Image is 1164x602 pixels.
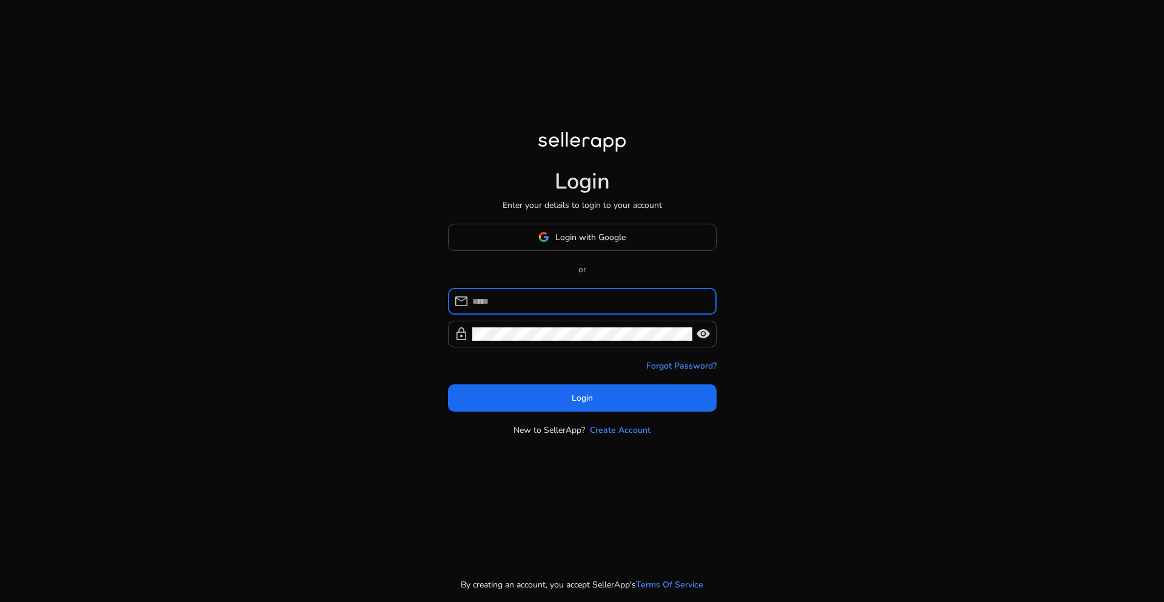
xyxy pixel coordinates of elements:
span: lock [454,327,469,341]
button: Login [448,384,717,412]
button: Login with Google [448,224,717,251]
p: Enter your details to login to your account [503,199,662,212]
a: Create Account [590,424,651,436]
img: google-logo.svg [538,232,549,242]
span: mail [454,294,469,309]
a: Terms Of Service [636,578,703,591]
p: New to SellerApp? [513,424,585,436]
p: or [448,263,717,276]
a: Forgot Password? [646,360,717,372]
span: Login [572,392,593,404]
span: visibility [696,327,711,341]
h1: Login [555,169,610,195]
span: Login with Google [555,231,626,244]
